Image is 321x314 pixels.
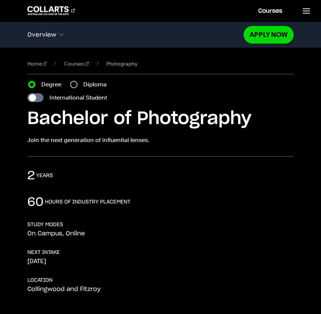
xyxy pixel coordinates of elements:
p: 60 [27,195,43,209]
h3: hours of industry placement [45,198,130,206]
a: Apply Now [244,26,294,43]
h3: years [36,172,53,179]
button: Overview [27,27,244,42]
span: Photography [106,59,137,68]
p: Join the next generation of influential lenses. [27,136,294,145]
h3: LOCATION [27,277,53,284]
h3: NEXT INTAKE [27,249,60,256]
div: Go to homepage [27,6,75,15]
h3: STUDY MODES [27,221,63,228]
label: Degree [41,80,66,89]
label: International Student [49,93,107,102]
span: Overview [27,31,56,38]
a: Courses [64,59,89,68]
p: Collingwood and Fitzroy [27,285,101,293]
p: [DATE] [27,258,46,265]
a: Home [27,59,47,68]
label: Diploma [83,80,111,89]
p: 2 [27,168,35,183]
p: On Campus, Online [27,230,85,237]
h1: Bachelor of Photography [27,108,294,130]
